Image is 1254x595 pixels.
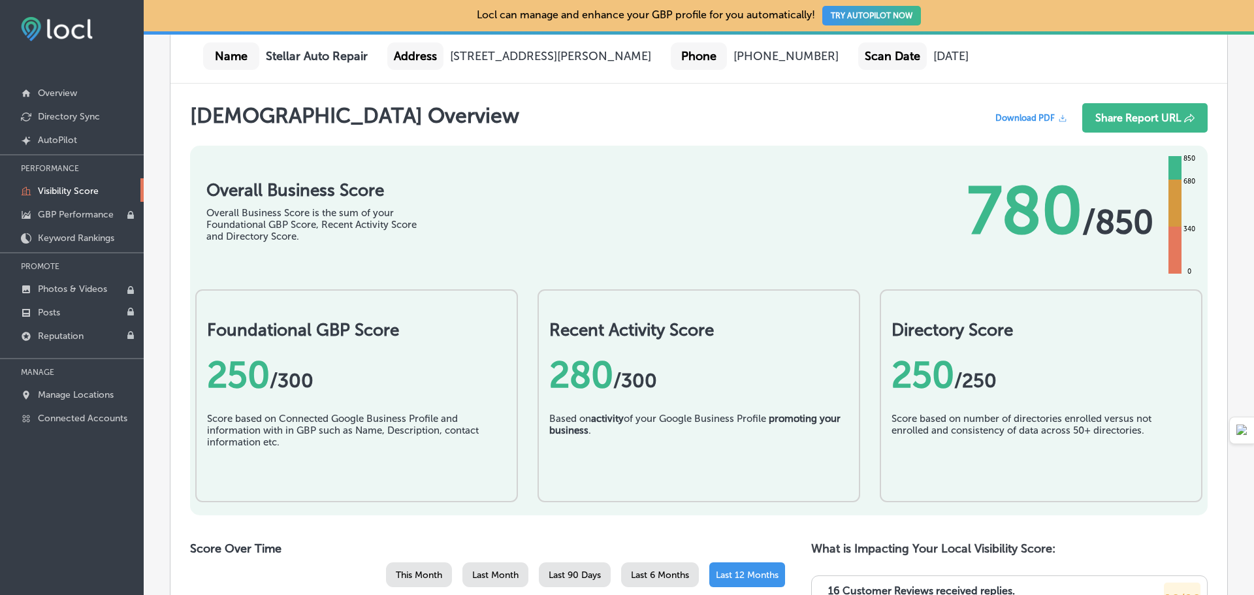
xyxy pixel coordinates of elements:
div: 850 [1181,153,1198,164]
div: 340 [1181,224,1198,234]
p: Keyword Rankings [38,233,114,244]
p: Directory Sync [38,111,100,122]
h2: Recent Activity Score [549,320,848,340]
p: Posts [38,307,60,318]
span: Last 12 Months [716,570,779,581]
span: Last 90 Days [549,570,601,581]
img: Detect Auto [1236,425,1248,436]
h1: Overall Business Score [206,180,435,201]
button: TRY AUTOPILOT NOW [822,6,921,25]
div: Score based on number of directories enrolled versus not enrolled and consistency of data across ... [892,413,1191,478]
h1: [DEMOGRAPHIC_DATA] Overview [190,103,519,139]
div: 280 [549,353,848,396]
span: Last 6 Months [631,570,689,581]
div: [DATE] [933,49,969,63]
span: Last Month [472,570,519,581]
b: Stellar Auto Repair [266,49,368,63]
span: /300 [613,369,657,393]
div: 680 [1181,176,1198,187]
div: Overall Business Score is the sum of your Foundational GBP Score, Recent Activity Score and Direc... [206,207,435,242]
span: 780 [967,172,1082,250]
h2: Directory Score [892,320,1191,340]
div: [PHONE_NUMBER] [733,49,839,63]
p: Overview [38,88,77,99]
h2: Score Over Time [190,541,785,556]
p: Reputation [38,330,84,342]
span: /250 [954,369,997,393]
div: Phone [671,42,727,70]
img: fda3e92497d09a02dc62c9cd864e3231.png [21,17,93,41]
div: Address [387,42,443,70]
div: [STREET_ADDRESS][PERSON_NAME] [450,49,651,63]
div: 0 [1185,266,1194,277]
p: GBP Performance [38,209,114,220]
h2: Foundational GBP Score [207,320,506,340]
h2: What is Impacting Your Local Visibility Score: [811,541,1208,556]
div: Score based on Connected Google Business Profile and information with in GBP such as Name, Descri... [207,413,506,478]
p: Connected Accounts [38,413,127,424]
span: / 300 [270,369,313,393]
p: Visibility Score [38,185,99,197]
div: 250 [892,353,1191,396]
div: Based on of your Google Business Profile . [549,413,848,478]
p: AutoPilot [38,135,77,146]
p: Manage Locations [38,389,114,400]
div: Scan Date [858,42,927,70]
div: Name [203,42,259,70]
span: This Month [396,570,442,581]
p: Photos & Videos [38,283,107,295]
button: Share Report URL [1082,103,1208,133]
b: promoting your business [549,413,841,436]
div: 250 [207,353,506,396]
b: activity [591,413,624,425]
span: Download PDF [995,113,1055,123]
span: / 850 [1082,202,1153,242]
